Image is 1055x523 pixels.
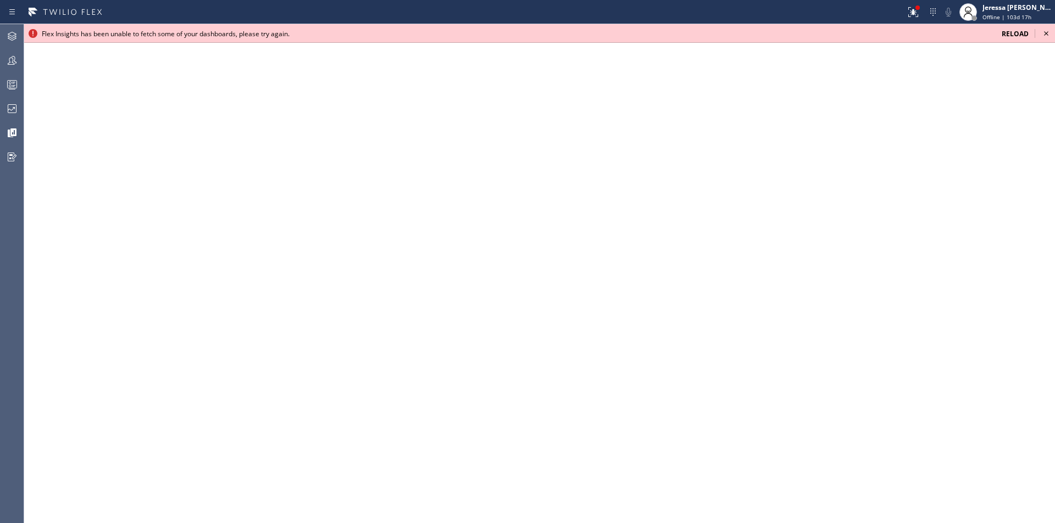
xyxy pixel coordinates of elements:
[982,3,1052,12] div: Jeressa [PERSON_NAME]
[42,29,290,38] span: Flex Insights has been unable to fetch some of your dashboards, please try again.
[941,4,956,20] button: Mute
[982,13,1031,21] span: Offline | 103d 17h
[1002,29,1029,38] span: Reload
[24,24,1055,523] iframe: Analyze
